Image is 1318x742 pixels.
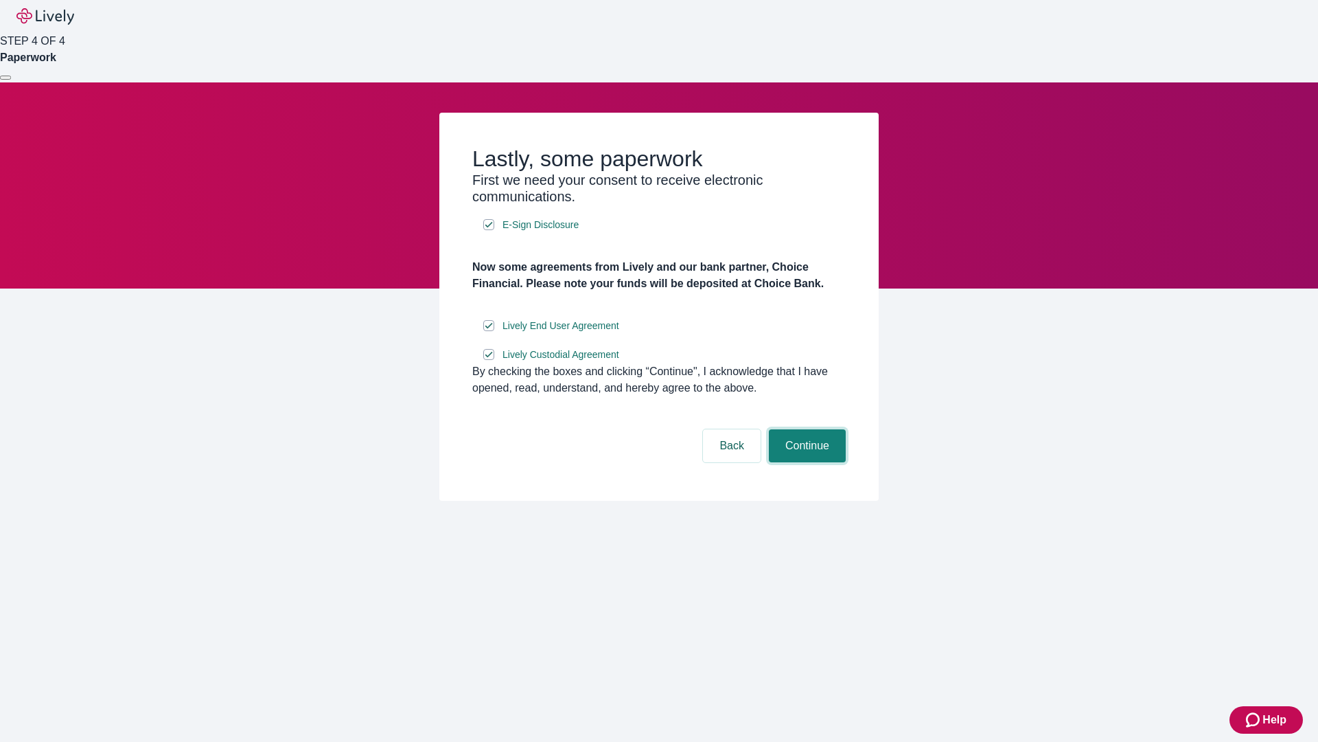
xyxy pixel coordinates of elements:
a: e-sign disclosure document [500,317,622,335]
h3: First we need your consent to receive electronic communications. [472,172,846,205]
span: Lively Custodial Agreement [502,348,619,362]
button: Continue [769,429,846,462]
img: Lively [16,8,74,25]
h4: Now some agreements from Lively and our bank partner, Choice Financial. Please note your funds wi... [472,259,846,292]
button: Back [703,429,761,462]
h2: Lastly, some paperwork [472,146,846,172]
div: By checking the boxes and clicking “Continue", I acknowledge that I have opened, read, understand... [472,363,846,396]
svg: Zendesk support icon [1246,712,1262,728]
a: e-sign disclosure document [500,346,622,363]
button: Zendesk support iconHelp [1229,706,1303,734]
span: Help [1262,712,1286,728]
span: Lively End User Agreement [502,319,619,333]
span: E-Sign Disclosure [502,218,579,232]
a: e-sign disclosure document [500,216,581,234]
